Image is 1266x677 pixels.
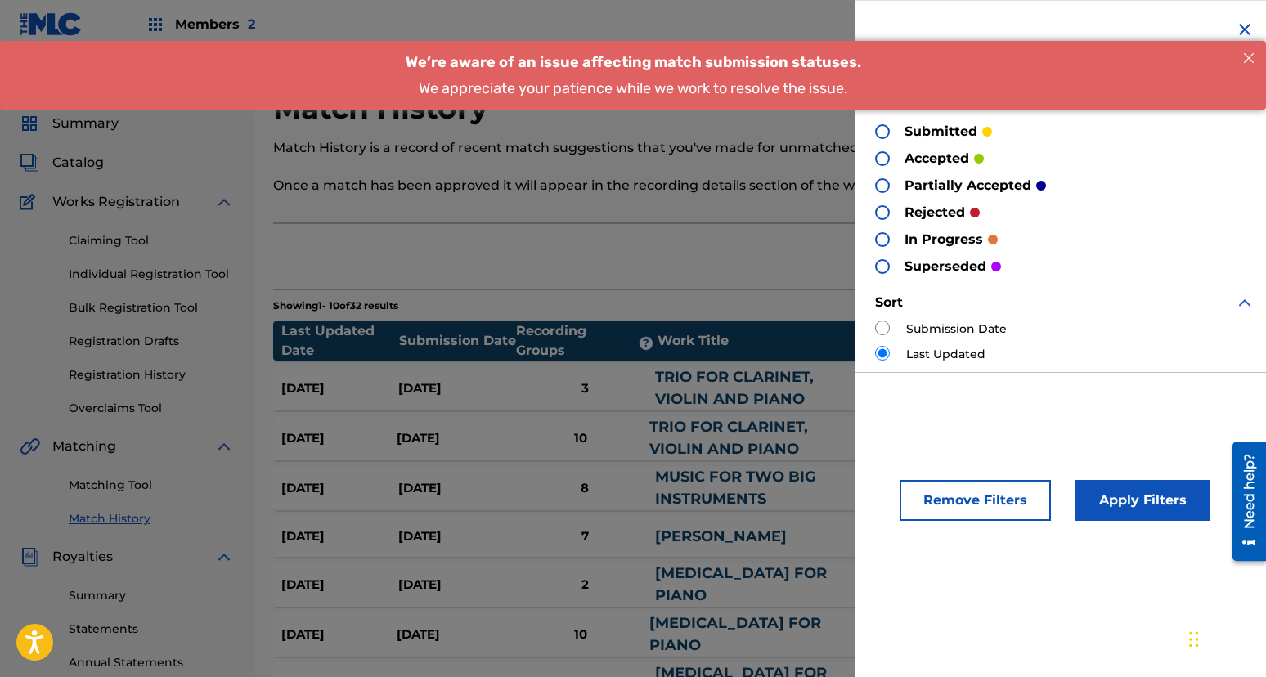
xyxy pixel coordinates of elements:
span: Works Registration [52,192,180,212]
div: [DATE] [398,576,515,594]
a: [MEDICAL_DATA] FOR PIANO [655,564,827,604]
p: submitted [905,122,977,141]
a: [MEDICAL_DATA] FOR PIANO [649,614,821,654]
div: [DATE] [281,527,398,546]
span: We’re aware of an issue affecting match submission statuses. [406,12,861,30]
span: Catalog [52,153,104,173]
h3: Filter [875,40,1255,69]
div: 3 [515,379,655,398]
a: Matching Tool [69,477,234,494]
div: 10 [511,625,649,644]
div: MV4VJF [854,479,976,498]
div: IZ1WEH [829,625,952,644]
img: Top Rightsholders [146,15,165,34]
img: expand [214,437,234,456]
div: Work Title [658,331,864,351]
div: [DATE] [398,379,515,398]
div: [DATE] [398,479,515,498]
p: accepted [905,149,969,168]
div: Drag [1189,615,1199,664]
img: expand [214,547,234,567]
div: [DATE] [281,379,398,398]
p: Match History is a record of recent match suggestions that you've made for unmatched recording gr... [273,138,1022,158]
div: 7 [515,527,655,546]
div: Last Updated Date [281,321,399,361]
div: TX1V6S [829,429,952,448]
a: Annual Statements [69,654,234,671]
p: Showing 1 - 10 of 32 results [273,298,398,313]
img: expand [214,192,234,212]
a: [PERSON_NAME] [655,527,787,545]
a: CatalogCatalog [20,153,104,173]
div: IZ1WEH [854,576,976,594]
div: [DATE] [281,625,397,644]
a: Registration History [69,366,234,383]
label: Last Updated [906,346,985,363]
img: MLC Logo [20,12,83,36]
a: Overclaims Tool [69,400,234,417]
img: Royalties [20,547,39,567]
div: 10 [511,429,649,448]
a: Summary [69,587,234,604]
div: [DATE] [397,429,512,448]
p: superseded [905,257,986,276]
a: Bulk Registration Tool [69,299,234,316]
a: TRIO FOR CLARINET, VIOLIN AND PIANO [649,418,808,458]
span: Members [175,15,255,34]
a: Claiming Tool [69,232,234,249]
div: [DATE] [281,479,398,498]
a: Statements [69,621,234,638]
span: 2 [248,16,255,32]
a: MUSIC FOR TWO BIG INSTRUMENTS [655,468,816,508]
div: 2 [515,576,655,594]
div: [DATE] [281,576,398,594]
p: rejected [905,203,965,222]
div: LT34QE [854,527,976,546]
span: We appreciate your patience while we work to resolve the issue. [419,38,848,56]
a: Registration Drafts [69,333,234,350]
a: TRIO FOR CLARINET, VIOLIN AND PIANO [655,368,814,408]
div: [DATE] [398,527,515,546]
img: close [1235,20,1255,39]
span: Matching [52,437,116,456]
iframe: Chat Widget [1184,599,1266,677]
img: Summary [20,114,39,133]
iframe: Resource Center [1220,436,1266,567]
a: SummarySummary [20,114,119,133]
strong: Sort [875,294,903,310]
img: expand [1235,293,1255,312]
button: Remove Filters [900,480,1051,521]
span: Royalties [52,547,113,567]
p: partially accepted [905,176,1031,195]
div: Recording Groups [516,321,657,361]
img: Works Registration [20,192,41,212]
p: Once a match has been approved it will appear in the recording details section of the work within... [273,176,1022,195]
span: ? [640,337,653,350]
p: in progress [905,230,983,249]
a: Individual Registration Tool [69,266,234,283]
div: TX1V6S [854,379,976,398]
div: 8 [515,479,655,498]
label: Submission Date [906,321,1007,338]
div: Submission Date [399,331,517,351]
div: [DATE] [281,429,397,448]
button: Apply Filters [1075,480,1210,521]
img: Matching [20,437,40,456]
span: Summary [52,114,119,133]
a: Match History [69,510,234,527]
div: [DATE] [397,625,512,644]
img: Catalog [20,153,39,173]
